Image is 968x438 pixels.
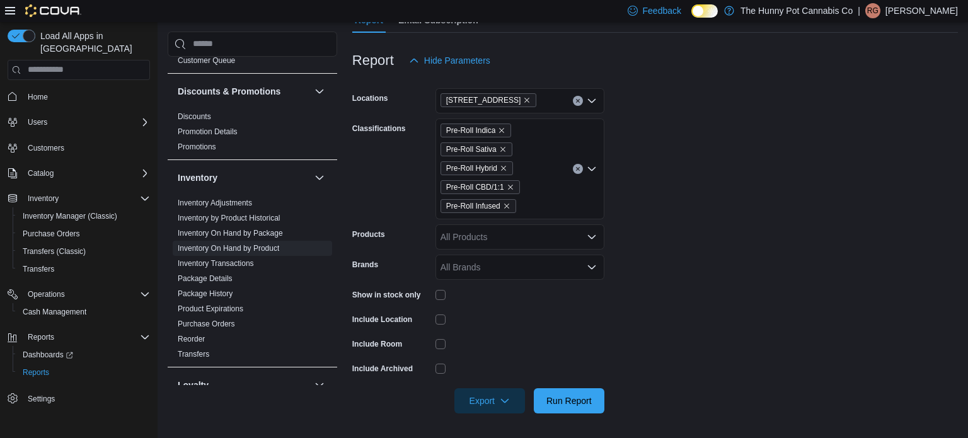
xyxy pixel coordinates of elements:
[178,85,280,98] h3: Discounts & Promotions
[446,94,521,107] span: [STREET_ADDRESS]
[446,162,497,175] span: Pre-Roll Hybrid
[441,93,537,107] span: 145 Silver Reign Dr
[178,334,205,344] span: Reorder
[18,304,150,320] span: Cash Management
[23,115,52,130] button: Users
[178,229,283,238] a: Inventory On Hand by Package
[352,260,378,270] label: Brands
[507,183,514,191] button: Remove Pre-Roll CBD/1:1 from selection in this group
[3,113,155,131] button: Users
[178,228,283,238] span: Inventory On Hand by Package
[23,140,150,156] span: Customers
[867,3,879,18] span: RG
[3,139,155,157] button: Customers
[178,335,205,343] a: Reorder
[25,4,81,17] img: Cova
[23,211,117,221] span: Inventory Manager (Classic)
[3,285,155,303] button: Operations
[178,350,209,359] a: Transfers
[587,232,597,242] button: Open list of options
[587,164,597,174] button: Open list of options
[441,161,513,175] span: Pre-Roll Hybrid
[168,109,337,159] div: Discounts & Promotions
[352,93,388,103] label: Locations
[446,181,504,193] span: Pre-Roll CBD/1:1
[178,243,279,253] span: Inventory On Hand by Product
[865,3,880,18] div: Ryckolos Griffiths
[23,264,54,274] span: Transfers
[312,170,327,185] button: Inventory
[28,394,55,404] span: Settings
[3,190,155,207] button: Inventory
[13,364,155,381] button: Reports
[178,259,254,268] a: Inventory Transactions
[23,330,150,345] span: Reports
[23,166,150,181] span: Catalog
[462,388,517,413] span: Export
[178,112,211,122] span: Discounts
[523,96,531,104] button: Remove 145 Silver Reign Dr from selection in this group
[18,262,150,277] span: Transfers
[178,274,233,283] a: Package Details
[23,390,150,406] span: Settings
[23,166,59,181] button: Catalog
[178,142,216,151] a: Promotions
[534,388,604,413] button: Run Report
[499,146,507,153] button: Remove Pre-Roll Sativa from selection in this group
[28,289,65,299] span: Operations
[18,226,85,241] a: Purchase Orders
[424,54,490,67] span: Hide Parameters
[13,260,155,278] button: Transfers
[168,53,337,73] div: Customer
[18,244,150,259] span: Transfers (Classic)
[352,364,413,374] label: Include Archived
[28,117,47,127] span: Users
[500,164,507,172] button: Remove Pre-Roll Hybrid from selection in this group
[23,229,80,239] span: Purchase Orders
[178,198,252,208] span: Inventory Adjustments
[13,225,155,243] button: Purchase Orders
[178,349,209,359] span: Transfers
[13,303,155,321] button: Cash Management
[178,127,238,136] a: Promotion Details
[23,307,86,317] span: Cash Management
[28,92,48,102] span: Home
[352,290,421,300] label: Show in stock only
[178,199,252,207] a: Inventory Adjustments
[178,56,235,65] a: Customer Queue
[178,289,233,298] a: Package History
[18,226,150,241] span: Purchase Orders
[178,214,280,222] a: Inventory by Product Historical
[178,112,211,121] a: Discounts
[23,89,150,105] span: Home
[352,124,406,134] label: Classifications
[352,314,412,325] label: Include Location
[178,258,254,268] span: Inventory Transactions
[18,365,150,380] span: Reports
[178,55,235,66] span: Customer Queue
[178,379,309,391] button: Loyalty
[503,202,510,210] button: Remove Pre-Roll Infused from selection in this group
[178,320,235,328] a: Purchase Orders
[312,377,327,393] button: Loyalty
[23,115,150,130] span: Users
[13,346,155,364] a: Dashboards
[587,262,597,272] button: Open list of options
[18,347,78,362] a: Dashboards
[740,3,853,18] p: The Hunny Pot Cannabis Co
[573,96,583,106] button: Clear input
[3,389,155,407] button: Settings
[18,209,150,224] span: Inventory Manager (Classic)
[35,30,150,55] span: Load All Apps in [GEOGRAPHIC_DATA]
[28,143,64,153] span: Customers
[178,379,209,391] h3: Loyalty
[23,391,60,406] a: Settings
[178,289,233,299] span: Package History
[352,229,385,239] label: Products
[23,246,86,256] span: Transfers (Classic)
[587,96,597,106] button: Open list of options
[178,142,216,152] span: Promotions
[858,3,860,18] p: |
[18,209,122,224] a: Inventory Manager (Classic)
